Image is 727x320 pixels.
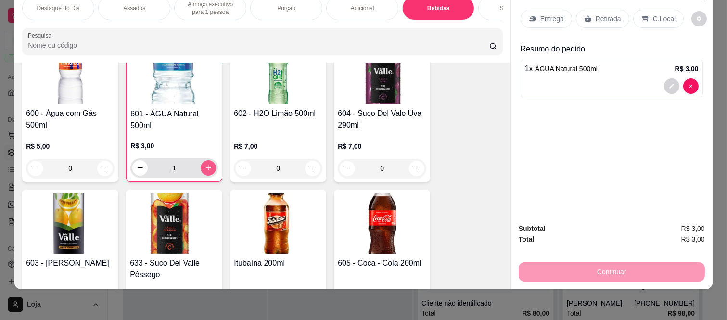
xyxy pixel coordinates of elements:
span: ÁGUA Natural 500ml [535,65,598,73]
button: decrease-product-quantity [132,160,148,176]
p: Porção [277,4,295,12]
h4: 603 - [PERSON_NAME] [26,257,115,269]
p: R$ 7,00 [338,141,426,151]
p: C.Local [653,14,676,24]
strong: Total [519,235,534,243]
p: 1 x [525,63,598,75]
button: increase-product-quantity [97,161,113,176]
strong: Subtotal [519,225,546,232]
img: product-image [338,193,426,254]
button: increase-product-quantity [409,161,424,176]
button: decrease-product-quantity [691,11,707,26]
p: Bebidas [427,4,450,12]
p: Destaque do Dia [37,4,80,12]
span: R$ 3,00 [681,223,705,234]
button: decrease-product-quantity [664,78,679,94]
h4: 601 - ÁGUA Natural 500ml [130,108,218,131]
button: decrease-product-quantity [340,161,355,176]
label: Pesquisa [28,31,55,39]
span: R$ 3,00 [681,234,705,244]
button: decrease-product-quantity [683,78,699,94]
h4: 602 - H2O Limão 500ml [234,108,322,119]
p: Assados [123,4,145,12]
img: product-image [130,44,218,104]
p: R$ 5,00 [26,141,115,151]
p: R$ 7,00 [234,141,322,151]
img: product-image [338,44,426,104]
img: product-image [130,193,218,254]
p: Resumo do pedido [521,43,703,55]
img: product-image [234,193,322,254]
p: Almoço executivo para 1 pessoa [182,0,238,16]
h4: Itubaína 200ml [234,257,322,269]
p: Entrega [540,14,564,24]
p: R$ 3,00 [130,141,218,151]
img: product-image [26,193,115,254]
img: product-image [234,44,322,104]
h4: 604 - Suco Del Vale Uva 290ml [338,108,426,131]
input: Pesquisa [28,40,489,50]
h4: 633 - Suco Del Valle Pêssego [130,257,218,281]
h4: 605 - Coca - Cola 200ml [338,257,426,269]
p: R$ 3,00 [675,64,699,74]
button: increase-product-quantity [305,161,320,176]
img: product-image [26,44,115,104]
p: Adicional [351,4,374,12]
button: decrease-product-quantity [28,161,43,176]
h4: 600 - Água com Gás 500ml [26,108,115,131]
p: Retirada [596,14,621,24]
button: increase-product-quantity [201,160,216,176]
button: decrease-product-quantity [236,161,251,176]
p: Sobremesa [500,4,529,12]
